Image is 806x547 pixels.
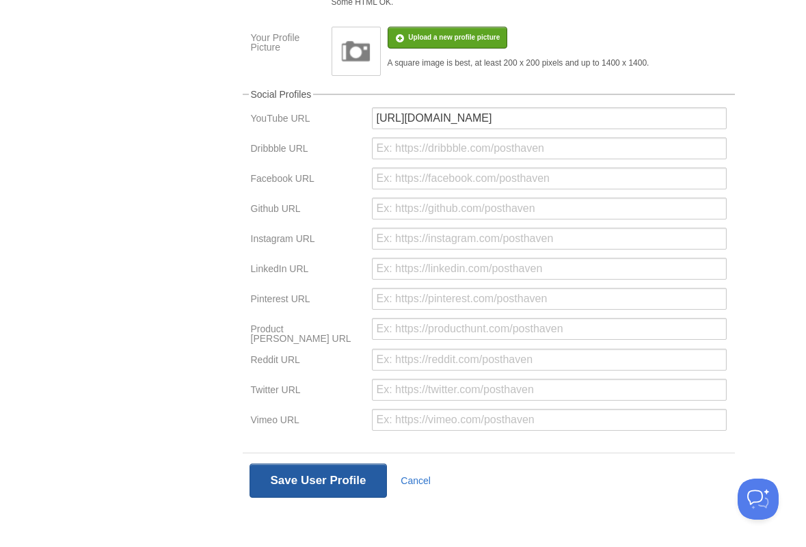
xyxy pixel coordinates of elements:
[372,228,727,250] input: Ex: https://instagram.com/posthaven
[251,264,364,277] label: LinkedIn URL
[251,144,364,157] label: Dribbble URL
[251,114,364,126] label: YouTube URL
[372,379,727,401] input: Ex: https://twitter.com/posthaven
[738,479,779,520] iframe: Help Scout Beacon - Open
[372,168,727,189] input: Ex: https://facebook.com/posthaven
[372,318,727,340] input: Ex: https://producthunt.com/posthaven
[251,385,364,398] label: Twitter URL
[251,415,364,428] label: Vimeo URL
[372,137,727,159] input: Ex: https://dribbble.com/posthaven
[251,33,323,55] label: Your Profile Picture
[408,34,500,41] span: Upload a new profile picture
[372,349,727,371] input: Ex: https://reddit.com/posthaven
[251,234,364,247] label: Instagram URL
[372,107,727,129] input: Ex: https://youtube.com/posthaven
[336,31,377,72] img: image.png
[372,288,727,310] input: Ex: https://pinterest.com/posthaven
[401,475,431,486] a: Cancel
[388,59,649,67] div: A square image is best, at least 200 x 200 pixels and up to 1400 x 1400.
[372,198,727,219] input: Ex: https://github.com/posthaven
[251,324,364,347] label: Product [PERSON_NAME] URL
[250,464,388,498] button: Save User Profile
[251,174,364,187] label: Facebook URL
[249,90,314,99] legend: Social Profiles
[251,204,364,217] label: Github URL
[251,355,364,368] label: Reddit URL
[251,294,364,307] label: Pinterest URL
[372,258,727,280] input: Ex: https://linkedin.com/posthaven
[372,409,727,431] input: Ex: https://vimeo.com/posthaven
